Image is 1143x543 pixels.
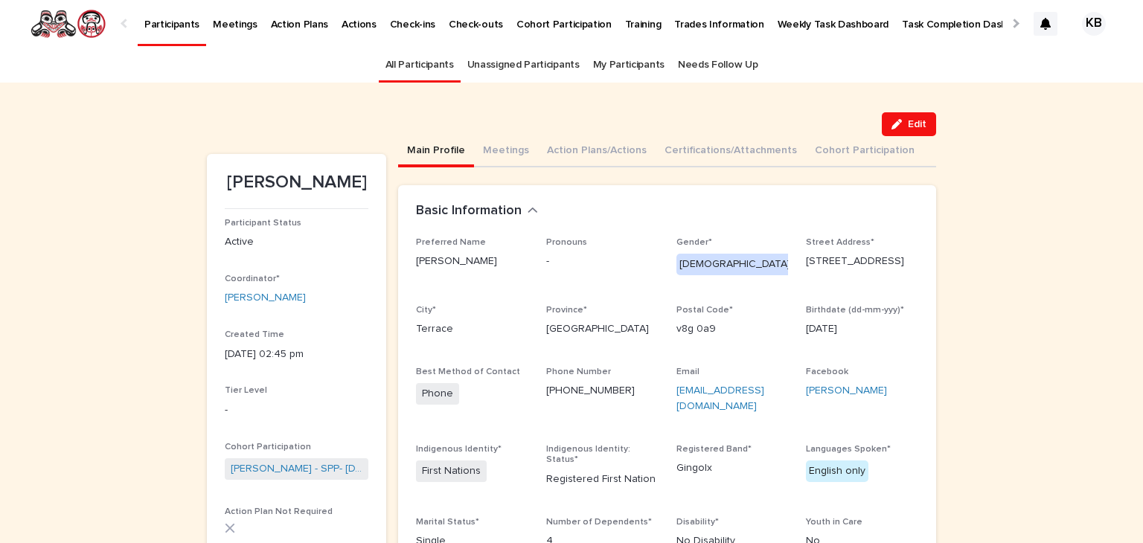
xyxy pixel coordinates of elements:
span: Best Method of Contact [416,367,520,376]
span: Street Address* [806,238,874,247]
a: [PHONE_NUMBER] [546,385,635,396]
button: Basic Information [416,203,538,219]
img: rNyI97lYS1uoOg9yXW8k [30,9,106,39]
div: English only [806,460,868,482]
p: Active [225,234,368,250]
a: [PERSON_NAME] [806,385,887,396]
p: [PERSON_NAME] [416,254,528,269]
p: Terrace [416,321,528,337]
p: Registered First Nation [546,472,659,487]
button: Meetings [474,136,538,167]
span: Facebook [806,367,848,376]
span: Participant Status [225,219,301,228]
span: Cohort Participation [225,443,311,452]
a: [PERSON_NAME] - SPP- [DATE] [231,461,362,477]
p: v8g 0a9 [676,321,789,337]
span: Edit [908,119,926,129]
button: Action Plans/Actions [538,136,656,167]
span: Phone Number [546,367,611,376]
a: Unassigned Participants [467,48,580,83]
span: Youth in Care [806,518,862,527]
span: Email [676,367,699,376]
span: Pronouns [546,238,587,247]
span: Languages Spoken* [806,445,891,454]
span: Phone [416,383,459,405]
span: Disability* [676,518,719,527]
a: All Participants [385,48,454,83]
span: City* [416,306,436,315]
span: Birthdate (dd-mm-yyy)* [806,306,904,315]
a: [EMAIL_ADDRESS][DOMAIN_NAME] [676,385,764,411]
h2: Basic Information [416,203,522,219]
span: Province* [546,306,587,315]
span: Preferred Name [416,238,486,247]
span: Indigenous Identity* [416,445,502,454]
button: Cohort Participation [806,136,923,167]
span: Coordinator* [225,274,280,283]
span: Marital Status* [416,518,479,527]
span: Tier Level [225,386,267,395]
p: - [546,254,659,269]
span: Gender* [676,238,712,247]
p: [PERSON_NAME] [225,172,368,193]
p: [DATE] 02:45 pm [225,347,368,362]
button: Certifications/Attachments [656,136,806,167]
span: Created Time [225,330,284,339]
p: Gingolx [676,460,789,476]
span: First Nations [416,460,487,482]
span: Postal Code* [676,306,733,315]
div: KB [1082,12,1106,36]
button: Main Profile [398,136,474,167]
a: Needs Follow Up [678,48,758,83]
span: Registered Band* [676,445,752,454]
span: Action Plan Not Required [225,507,333,516]
a: [PERSON_NAME] [225,290,306,306]
span: Indigenous Identity: Status* [546,445,630,464]
p: - [225,402,368,418]
div: [DEMOGRAPHIC_DATA] [676,254,793,275]
p: [GEOGRAPHIC_DATA] [546,321,659,337]
p: [DATE] [806,321,918,337]
button: Edit [882,112,936,136]
p: [STREET_ADDRESS] [806,254,918,269]
a: My Participants [593,48,665,83]
span: Number of Dependents* [546,518,652,527]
